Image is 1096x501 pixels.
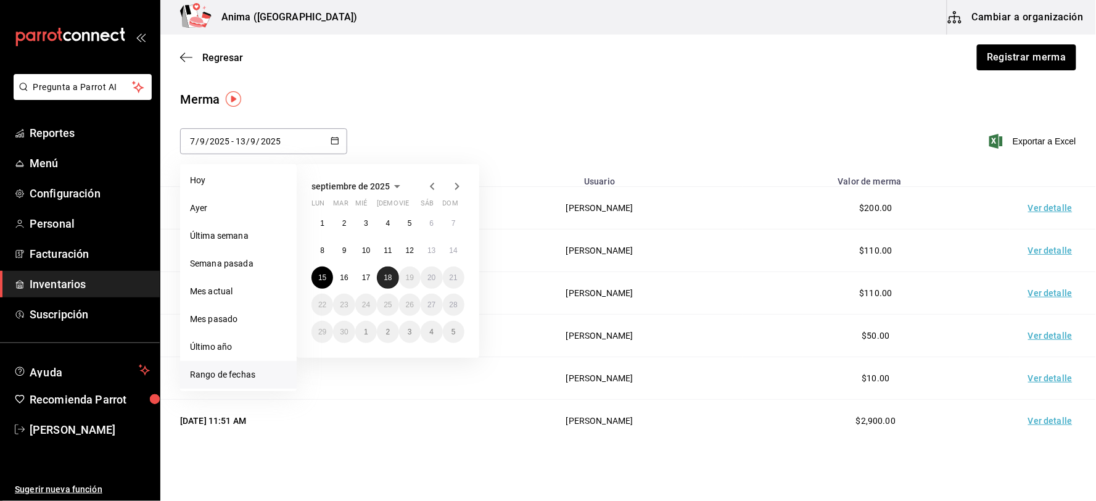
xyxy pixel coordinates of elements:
[355,294,377,316] button: 24 de septiembre de 2025
[311,294,333,316] button: 22 de septiembre de 2025
[384,273,392,282] abbr: 18 de septiembre de 2025
[209,136,230,146] input: Year
[451,328,456,336] abbr: 5 de octubre de 2025
[311,267,333,289] button: 15 de septiembre de 2025
[30,421,150,438] span: [PERSON_NAME]
[180,278,297,305] li: Mes actual
[443,239,464,262] button: 14 de septiembre de 2025
[9,89,152,102] a: Pregunta a Parrot AI
[202,52,243,64] span: Regresar
[30,215,150,232] span: Personal
[235,136,246,146] input: Day
[860,203,892,213] span: $200.00
[180,194,297,222] li: Ayer
[399,199,409,212] abbr: viernes
[443,212,464,234] button: 7 de septiembre de 2025
[860,288,892,298] span: $110.00
[992,134,1076,149] span: Exportar a Excel
[136,32,146,42] button: open_drawer_menu
[443,199,458,212] abbr: domingo
[457,315,742,357] td: [PERSON_NAME]
[180,415,442,427] div: [DATE] 11:51 AM
[180,90,220,109] div: Merma
[333,267,355,289] button: 16 de septiembre de 2025
[180,222,297,250] li: Última semana
[180,361,297,389] li: Rango de fechas
[30,276,150,292] span: Inventarios
[333,239,355,262] button: 9 de septiembre de 2025
[355,239,377,262] button: 10 de septiembre de 2025
[862,331,890,341] span: $50.00
[408,219,412,228] abbr: 5 de septiembre de 2025
[1010,230,1096,272] td: Ver detalle
[386,219,390,228] abbr: 4 de septiembre de 2025
[340,273,348,282] abbr: 16 de septiembre de 2025
[421,267,442,289] button: 20 de septiembre de 2025
[362,300,370,309] abbr: 24 de septiembre de 2025
[333,294,355,316] button: 23 de septiembre de 2025
[377,239,398,262] button: 11 de septiembre de 2025
[311,181,390,191] span: septiembre de 2025
[355,212,377,234] button: 3 de septiembre de 2025
[180,52,243,64] button: Regresar
[318,273,326,282] abbr: 15 de septiembre de 2025
[443,267,464,289] button: 21 de septiembre de 2025
[355,199,367,212] abbr: miércoles
[457,169,742,187] th: Usuario
[384,300,392,309] abbr: 25 de septiembre de 2025
[311,212,333,234] button: 1 de septiembre de 2025
[1010,187,1096,230] td: Ver detalle
[406,246,414,255] abbr: 12 de septiembre de 2025
[226,91,241,107] img: Tooltip marker
[377,321,398,343] button: 2 de octubre de 2025
[408,328,412,336] abbr: 3 de octubre de 2025
[231,136,234,146] span: -
[860,246,892,255] span: $110.00
[160,169,457,187] th: Fecha y hora
[856,416,896,426] span: $2,900.00
[421,199,434,212] abbr: sábado
[377,212,398,234] button: 4 de septiembre de 2025
[180,333,297,361] li: Último año
[1010,400,1096,442] td: Ver detalle
[429,328,434,336] abbr: 4 de octubre de 2025
[429,219,434,228] abbr: 6 de septiembre de 2025
[362,246,370,255] abbr: 10 de septiembre de 2025
[30,246,150,262] span: Facturación
[1010,272,1096,315] td: Ver detalle
[180,372,442,384] div: [DATE] 12:24 PM
[212,10,357,25] h3: Anima ([GEOGRAPHIC_DATA])
[862,373,890,383] span: $10.00
[406,300,414,309] abbr: 26 de septiembre de 2025
[421,294,442,316] button: 27 de septiembre de 2025
[443,294,464,316] button: 28 de septiembre de 2025
[342,219,347,228] abbr: 2 de septiembre de 2025
[450,300,458,309] abbr: 28 de septiembre de 2025
[399,267,421,289] button: 19 de septiembre de 2025
[399,239,421,262] button: 12 de septiembre de 2025
[333,199,348,212] abbr: martes
[333,321,355,343] button: 30 de septiembre de 2025
[30,185,150,202] span: Configuración
[318,300,326,309] abbr: 22 de septiembre de 2025
[451,219,456,228] abbr: 7 de septiembre de 2025
[364,328,368,336] abbr: 1 de octubre de 2025
[30,125,150,141] span: Reportes
[443,321,464,343] button: 5 de octubre de 2025
[399,294,421,316] button: 26 de septiembre de 2025
[342,246,347,255] abbr: 9 de septiembre de 2025
[250,136,257,146] input: Month
[427,300,435,309] abbr: 27 de septiembre de 2025
[450,246,458,255] abbr: 14 de septiembre de 2025
[977,44,1076,70] button: Registrar merma
[311,199,324,212] abbr: lunes
[362,273,370,282] abbr: 17 de septiembre de 2025
[355,321,377,343] button: 1 de octubre de 2025
[199,136,205,146] input: Month
[318,328,326,336] abbr: 29 de septiembre de 2025
[355,267,377,289] button: 17 de septiembre de 2025
[457,400,742,442] td: [PERSON_NAME]
[457,272,742,315] td: [PERSON_NAME]
[311,321,333,343] button: 29 de septiembre de 2025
